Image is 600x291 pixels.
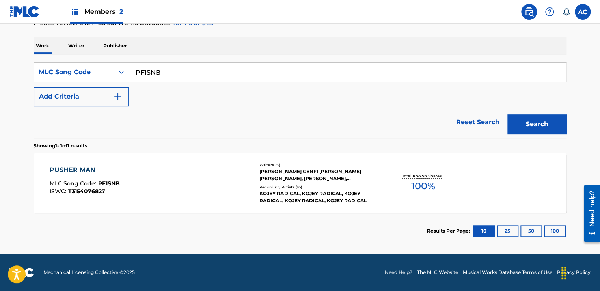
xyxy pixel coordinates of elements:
button: Search [507,114,566,134]
div: Help [542,4,557,20]
div: KOJEY RADICAL, KOJEY RADICAL, KOJEY RADICAL, KOJEY RADICAL, KOJEY RADICAL [259,190,378,204]
a: Musical Works Database Terms of Use [463,269,552,276]
button: 100 [544,225,566,237]
img: logo [9,268,34,277]
div: [PERSON_NAME] GENFI [PERSON_NAME] [PERSON_NAME], [PERSON_NAME], [PERSON_NAME], [PERSON_NAME] [259,168,378,182]
span: T3154076827 [68,188,105,195]
img: Top Rightsholders [70,7,80,17]
img: MLC Logo [9,6,40,17]
span: Members [84,7,123,16]
iframe: Chat Widget [561,253,600,291]
span: 100 % [411,179,435,193]
button: 10 [473,225,495,237]
span: 2 [119,8,123,15]
div: Drag [557,261,570,285]
a: Public Search [521,4,537,20]
p: Results Per Page: [427,228,472,235]
a: The MLC Website [417,269,458,276]
img: 9d2ae6d4665cec9f34b9.svg [113,92,123,101]
button: 50 [520,225,542,237]
iframe: Resource Center [578,182,600,245]
button: Add Criteria [34,87,129,106]
div: PUSHER MAN [50,165,120,175]
p: Publisher [101,37,129,54]
p: Work [34,37,52,54]
div: MLC Song Code [39,67,110,77]
a: PUSHER MANMLC Song Code:PF1SNBISWC:T3154076827Writers (5)[PERSON_NAME] GENFI [PERSON_NAME] [PERSO... [34,153,566,213]
form: Search Form [34,62,566,138]
span: Mechanical Licensing Collective © 2025 [43,269,135,276]
button: 25 [497,225,518,237]
div: Writers ( 5 ) [259,162,378,168]
a: Need Help? [385,269,412,276]
div: User Menu [575,4,591,20]
p: Showing 1 - 1 of 1 results [34,142,87,149]
div: Notifications [562,8,570,16]
img: help [545,7,554,17]
p: Total Known Shares: [402,173,444,179]
a: Privacy Policy [557,269,591,276]
span: PF1SNB [98,180,120,187]
span: ISWC : [50,188,68,195]
p: Writer [66,37,87,54]
img: search [524,7,534,17]
div: Recording Artists ( 16 ) [259,184,378,190]
a: Reset Search [452,114,503,131]
span: MLC Song Code : [50,180,98,187]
